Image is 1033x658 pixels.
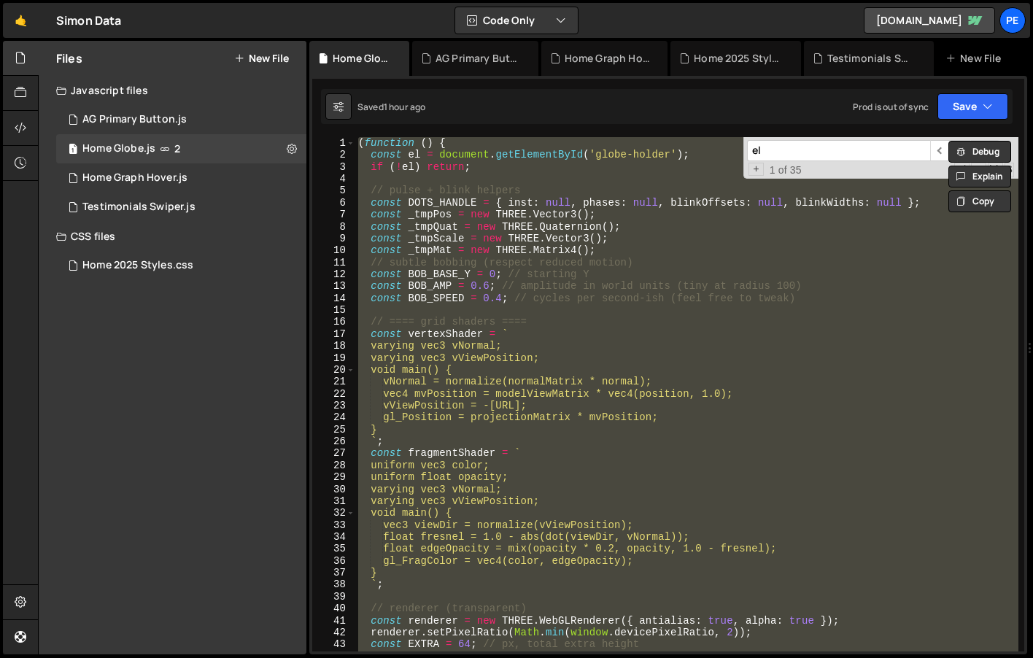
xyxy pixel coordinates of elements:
div: 35 [312,543,355,554]
div: 39 [312,591,355,603]
div: 29 [312,471,355,483]
div: Prod is out of sync [853,101,929,113]
div: 31 [312,495,355,507]
div: 26 [312,436,355,447]
div: New File [945,51,1007,66]
div: 10 [312,244,355,256]
div: 4 [312,173,355,185]
div: 5 [312,185,355,196]
span: Toggle Replace mode [748,163,764,176]
div: 16753/45990.js [56,105,306,134]
div: 1 hour ago [384,101,426,113]
div: 11 [312,257,355,268]
input: Search for [747,140,930,161]
div: 25 [312,424,355,436]
div: Home Globe.js [333,51,392,66]
div: 7 [312,209,355,220]
div: Simon Data [56,12,122,29]
div: 40 [312,603,355,614]
div: 9 [312,233,355,244]
div: Home Globe.js [82,142,155,155]
div: 14 [312,293,355,304]
div: 12 [312,268,355,280]
div: 43 [312,638,355,650]
div: 16753/46016.js [56,134,306,163]
div: 42 [312,627,355,638]
div: 21 [312,376,355,387]
span: ​ [930,140,951,161]
div: 2 [312,149,355,160]
button: New File [234,53,289,64]
a: [DOMAIN_NAME] [864,7,995,34]
div: Home Graph Hover.js [82,171,187,185]
button: Debug [948,141,1011,163]
div: AG Primary Button.js [436,51,521,66]
div: 16753/45793.css [56,251,306,280]
div: Home Graph Hover.js [565,51,650,66]
a: 🤙 [3,3,39,38]
div: Home 2025 Styles.css [82,259,193,272]
div: 16753/45758.js [56,163,306,193]
div: Testimonials Swiper.js [82,201,196,214]
span: 1 of 35 [764,164,808,176]
div: 33 [312,519,355,531]
div: Javascript files [39,76,306,105]
div: 32 [312,507,355,519]
span: 2 [174,143,180,155]
div: 36 [312,555,355,567]
button: Copy [948,190,1011,212]
div: 23 [312,400,355,411]
div: 16753/45792.js [56,193,306,222]
div: 30 [312,484,355,495]
div: 13 [312,280,355,292]
div: 17 [312,328,355,340]
div: CSS files [39,222,306,251]
div: 16 [312,316,355,328]
div: 28 [312,460,355,471]
div: 19 [312,352,355,364]
div: 38 [312,578,355,590]
div: 34 [312,531,355,543]
div: 37 [312,567,355,578]
h2: Files [56,50,82,66]
div: 6 [312,197,355,209]
div: AG Primary Button.js [82,113,187,126]
div: Home 2025 Styles.css [694,51,783,66]
button: Code Only [455,7,578,34]
div: 18 [312,340,355,352]
div: 3 [312,161,355,173]
button: Explain [948,166,1011,187]
div: 15 [312,304,355,316]
button: Save [937,93,1008,120]
div: 27 [312,447,355,459]
div: 8 [312,221,355,233]
div: 24 [312,411,355,423]
div: Testimonials Swiper.js [827,51,916,66]
div: 41 [312,615,355,627]
div: 1 [312,137,355,149]
a: Pe [999,7,1026,34]
div: 22 [312,388,355,400]
span: 1 [69,144,77,156]
div: Saved [357,101,425,113]
div: 20 [312,364,355,376]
